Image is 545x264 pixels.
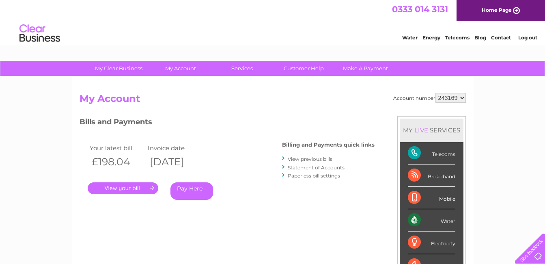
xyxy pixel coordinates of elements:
div: MY SERVICES [400,119,463,142]
a: Energy [422,35,440,41]
a: Log out [518,35,537,41]
h4: Billing and Payments quick links [282,142,375,148]
div: Account number [393,93,466,103]
img: logo.png [19,21,60,46]
a: . [88,182,158,194]
a: Pay Here [170,182,213,200]
a: Statement of Accounts [288,164,345,171]
a: My Account [147,61,214,76]
a: Make A Payment [332,61,399,76]
div: Telecoms [408,142,455,164]
a: Services [209,61,276,76]
a: 0333 014 3131 [392,4,448,14]
div: Water [408,209,455,232]
div: LIVE [413,126,430,134]
a: Water [402,35,418,41]
a: Customer Help [270,61,337,76]
a: Contact [491,35,511,41]
th: [DATE] [146,154,204,170]
div: Clear Business is a trading name of Verastar Limited (registered in [GEOGRAPHIC_DATA] No. 3667643... [81,4,465,39]
th: £198.04 [88,154,146,170]
a: View previous bills [288,156,332,162]
div: Mobile [408,187,455,209]
a: My Clear Business [85,61,152,76]
a: Blog [474,35,486,41]
div: Broadband [408,164,455,187]
a: Paperless bill settings [288,173,340,179]
a: Telecoms [445,35,470,41]
h2: My Account [80,93,466,108]
td: Your latest bill [88,143,146,154]
div: Electricity [408,232,455,254]
h3: Bills and Payments [80,116,375,130]
td: Invoice date [146,143,204,154]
